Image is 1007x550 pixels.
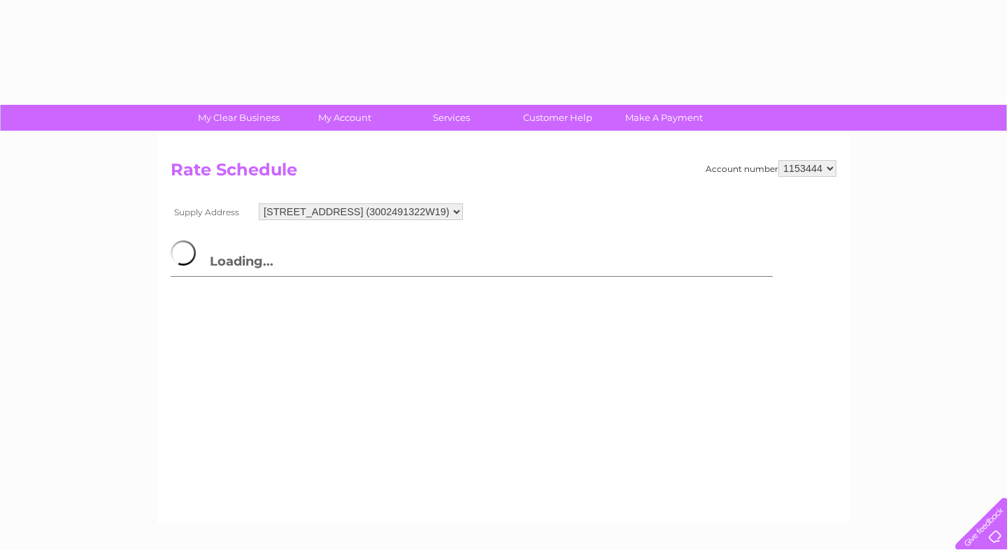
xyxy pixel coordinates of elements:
th: Supply Address [171,200,255,224]
a: Services [394,105,509,131]
h3: Loading... [171,238,773,277]
h2: Rate Schedule [171,160,836,187]
div: Account number [706,160,836,177]
a: Customer Help [500,105,615,131]
img: page-loader.gif [171,240,210,266]
a: My Clear Business [181,105,297,131]
a: Make A Payment [606,105,722,131]
a: My Account [287,105,403,131]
